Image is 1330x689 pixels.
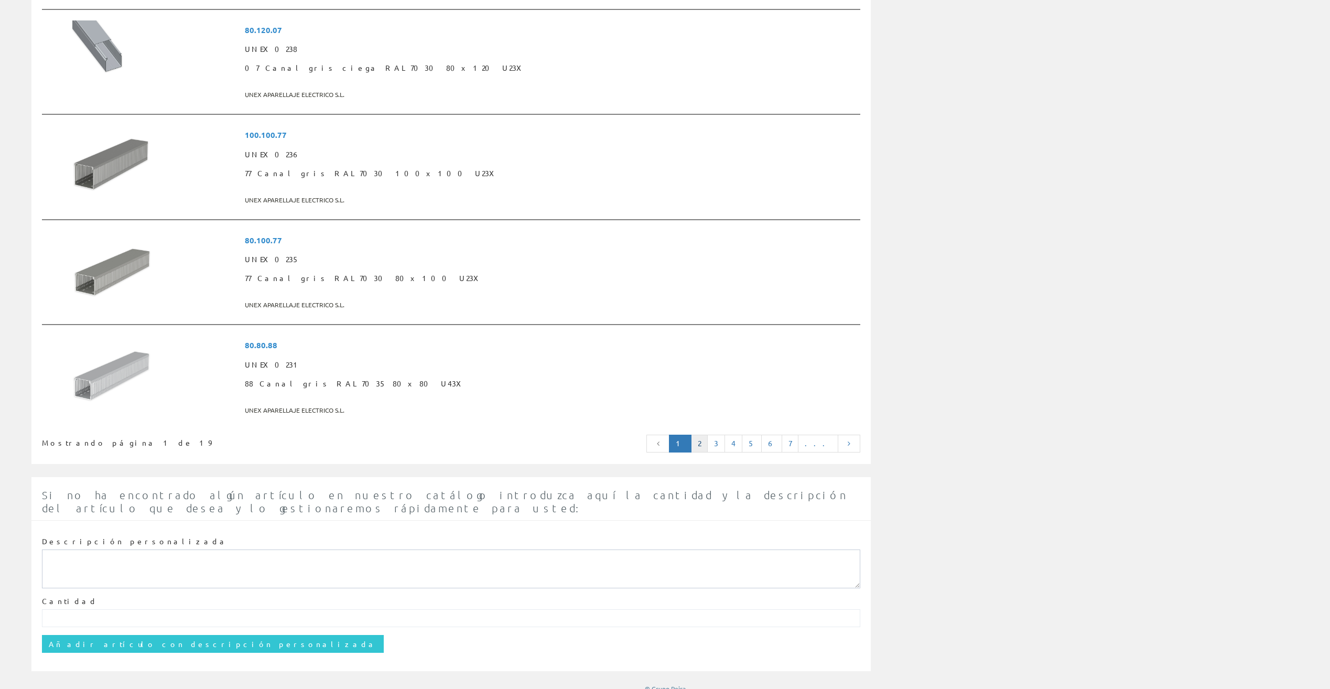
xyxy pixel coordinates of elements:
a: Página anterior [646,435,669,453]
a: 2 [691,435,708,453]
a: 7 [782,435,798,453]
span: 80.120.07 [245,20,857,40]
span: 77 Canal gris RAL7030 80x100 U23X [245,269,857,288]
span: UNEX APARELLAJE ELECTRICO S.L. [245,296,857,314]
span: UNEX APARELLAJE ELECTRICO S.L. [245,191,857,209]
label: Descripción personalizada [42,536,228,547]
a: Página actual [669,435,691,453]
label: Cantidad [42,596,98,607]
span: 88 Canal gris RAL7035 80x80 U43X [245,374,857,393]
a: 3 [707,435,725,453]
span: UNEX0236 [245,145,857,164]
span: UNEX0231 [245,356,857,374]
img: Foto artículo 77 Canal gris RAL7030 80x100 U23X (150x150) [72,231,151,309]
a: 5 [742,435,762,453]
span: 77 Canal gris RAL7030 100x100 U23X [245,164,857,183]
img: Foto artículo 07 Canal gris ciega RAL7030 80x120 U23X (150x150) [72,20,151,99]
a: ... [798,435,838,453]
span: UNEX APARELLAJE ELECTRICO S.L. [245,402,857,419]
span: UNEX0235 [245,250,857,269]
a: 4 [725,435,742,453]
img: Foto artículo 77 Canal gris RAL7030 100x100 U23X (150x150) [72,125,151,204]
span: 80.100.77 [245,231,857,250]
a: 6 [761,435,782,453]
img: Foto artículo 88 Canal gris RAL7035 80x80 U43X (150x150) [72,336,151,414]
a: Página siguiente [838,435,861,453]
span: 80.80.88 [245,336,857,355]
span: UNEX0238 [245,40,857,59]
span: 07 Canal gris ciega RAL7030 80x120 U23X [245,59,857,78]
span: 100.100.77 [245,125,857,145]
div: Mostrando página 1 de 19 [42,434,374,448]
input: Añadir artículo con descripción personalizada [42,635,384,653]
span: Si no ha encontrado algún artículo en nuestro catálogo introduzca aquí la cantidad y la descripci... [42,489,847,514]
span: UNEX APARELLAJE ELECTRICO S.L. [245,86,857,103]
